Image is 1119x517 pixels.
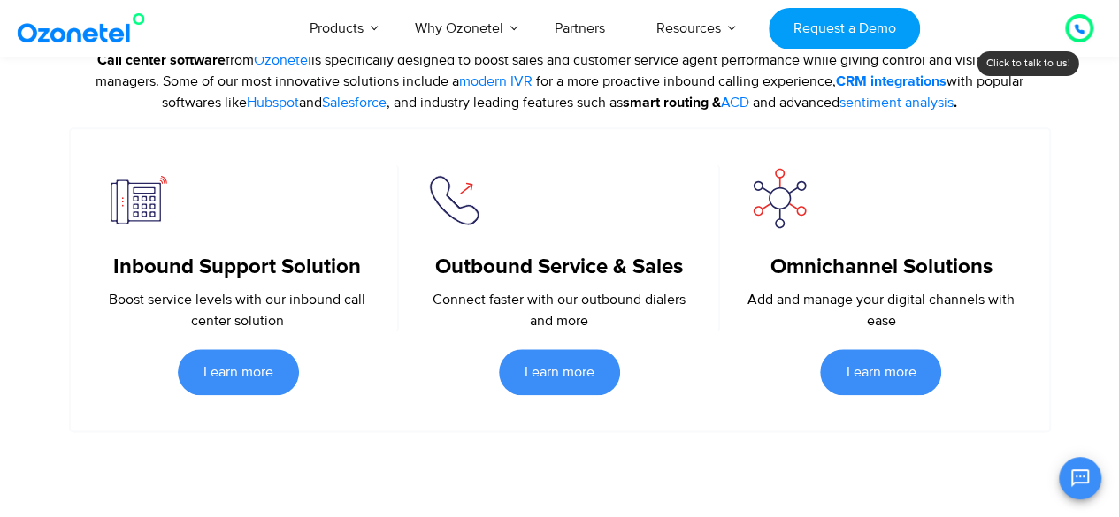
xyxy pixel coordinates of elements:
[69,49,1051,113] p: from is specifically designed to boost sales and customer service agent performance while giving ...
[721,92,749,113] a: ACD
[820,349,941,395] a: Learn more
[623,95,753,110] strong: smart routing &
[322,92,387,113] a: Salesforce
[254,49,311,71] a: Ozonetel
[499,349,620,395] a: Learn more
[836,71,947,92] a: CRM integrations
[747,164,813,231] img: omnichannel interaction
[836,74,947,88] strong: CRM integrations
[425,289,692,331] p: Connect faster with our outbound dialers and more
[104,255,371,280] h5: Inbound Support Solution
[747,255,1015,280] h5: Omnichannel Solutions
[525,365,594,379] span: Learn more
[203,365,273,379] span: Learn more
[839,92,954,113] a: sentiment analysis
[97,53,226,67] strong: Call center software
[839,95,957,110] strong: .
[1059,457,1101,499] button: Open chat
[104,289,371,331] p: Boost service levels with our inbound call center solution
[459,71,533,92] a: modern IVR
[104,164,171,231] img: inboud support
[747,289,1015,331] p: Add and manage your digital channels with ease
[769,8,920,49] a: Request a Demo
[846,365,916,379] span: Learn more
[425,255,692,280] h5: Outbound Service & Sales
[425,164,492,231] img: outbound service sale
[247,92,299,113] a: Hubspot
[178,349,299,395] a: Learn more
